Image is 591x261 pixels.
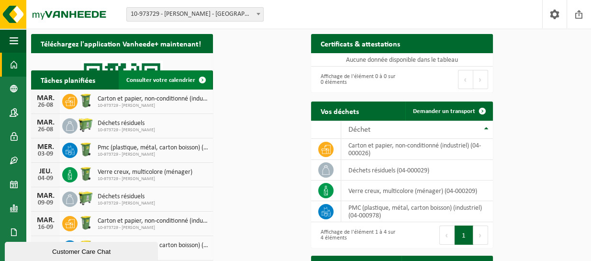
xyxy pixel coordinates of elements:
td: PMC (plastique, métal, carton boisson) (industriel) (04-000978) [341,201,493,222]
a: Consulter votre calendrier [119,70,212,90]
div: 16-09 [36,224,55,231]
div: MER. [36,143,55,151]
a: Demander un transport [405,102,492,121]
div: MAR. [36,216,55,224]
div: JEU. [36,168,55,175]
span: Consulter votre calendrier [126,77,195,83]
span: 10-973729 - [PERSON_NAME] [98,127,155,133]
div: Affichage de l'élément 0 à 0 sur 0 éléments [316,69,397,90]
div: 04-09 [36,175,55,182]
div: 03-09 [36,151,55,158]
h2: Tâches planifiées [31,70,105,89]
div: 26-08 [36,102,55,109]
td: carton et papier, non-conditionné (industriel) (04-000026) [341,139,493,160]
td: verre creux, multicolore (ménager) (04-000209) [341,181,493,201]
span: Carton et papier, non-conditionné (industriel) [98,217,208,225]
div: MAR. [36,192,55,200]
button: Next [473,226,488,245]
span: Pmc (plastique, métal, carton boisson) (industriel) [98,144,208,152]
span: 10-973729 - GIAMPIETRO SANNA - OBOURG [126,7,264,22]
div: Affichage de l'élément 1 à 4 sur 4 éléments [316,225,397,246]
img: WB-0240-HPE-GN-50 [78,92,94,109]
span: Déchets résiduels [98,193,155,201]
img: WB-0240-HPE-GN-50 [78,215,94,231]
button: Previous [439,226,455,245]
span: 10-973729 - [PERSON_NAME] [98,152,208,158]
span: Carton et papier, non-conditionné (industriel) [98,95,208,103]
img: WB-0660-HPE-GN-50 [78,190,94,206]
span: 10-973729 - [PERSON_NAME] [98,176,192,182]
button: 1 [455,226,473,245]
iframe: chat widget [5,240,160,261]
h2: Téléchargez l'application Vanheede+ maintenant! [31,34,211,53]
h2: Certificats & attestations [311,34,410,53]
img: Download de VHEPlus App [31,53,213,190]
span: 10-973729 - GIAMPIETRO SANNA - OBOURG [127,8,263,21]
img: WB-0240-HPE-GN-50 [78,239,94,255]
img: WB-0660-HPE-GN-50 [78,117,94,133]
div: MAR. [36,119,55,126]
button: Previous [458,70,473,89]
span: 10-973729 - [PERSON_NAME] [98,225,208,231]
button: Next [473,70,488,89]
div: 09-09 [36,200,55,206]
div: 26-08 [36,126,55,133]
span: Verre creux, multicolore (ménager) [98,169,192,176]
h2: Vos déchets [311,102,368,120]
td: déchets résiduels (04-000029) [341,160,493,181]
span: 10-973729 - [PERSON_NAME] [98,103,208,109]
span: 10-973729 - [PERSON_NAME] [98,201,155,206]
span: Demander un transport [413,108,475,114]
img: WB-0240-HPE-GN-50 [78,141,94,158]
span: Déchets résiduels [98,120,155,127]
td: Aucune donnée disponible dans le tableau [311,53,493,67]
img: WB-0240-HPE-GN-50 [78,166,94,182]
div: MAR. [36,94,55,102]
span: Déchet [348,126,370,134]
